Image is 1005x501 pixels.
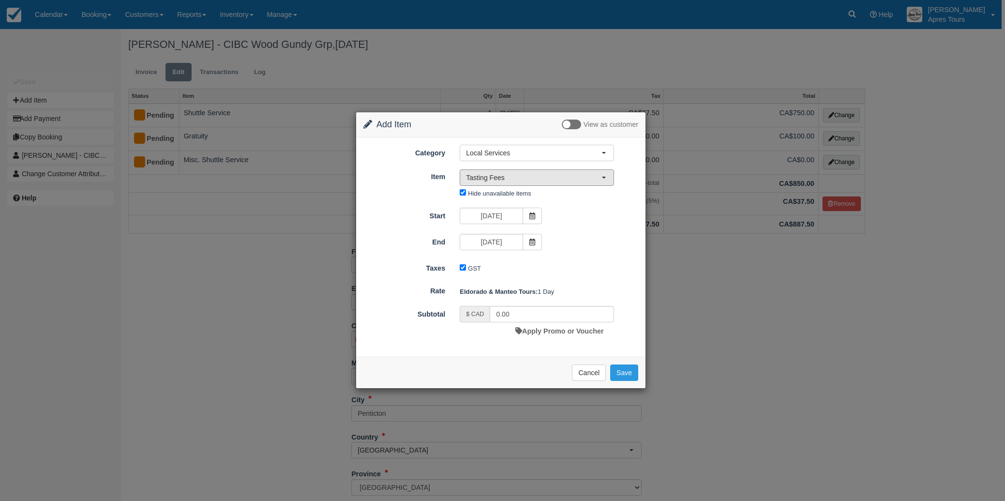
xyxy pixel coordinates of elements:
[356,283,452,296] label: Rate
[356,306,452,319] label: Subtotal
[584,121,638,129] span: View as customer
[572,364,606,381] button: Cancel
[466,173,601,182] span: Tasting Fees
[460,288,538,295] strong: Eldorado & Manteo Tours
[460,169,614,186] button: Tasting Fees
[460,145,614,161] button: Local Services
[356,208,452,221] label: Start
[466,148,601,158] span: Local Services
[452,284,645,300] div: 1 Day
[468,265,481,272] label: GST
[466,311,484,318] small: $ CAD
[356,145,452,158] label: Category
[356,260,452,273] label: Taxes
[515,327,603,335] a: Apply Promo or Voucher
[376,120,411,129] span: Add Item
[468,190,531,197] label: Hide unavailable items
[356,234,452,247] label: End
[356,168,452,182] label: Item
[610,364,638,381] button: Save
